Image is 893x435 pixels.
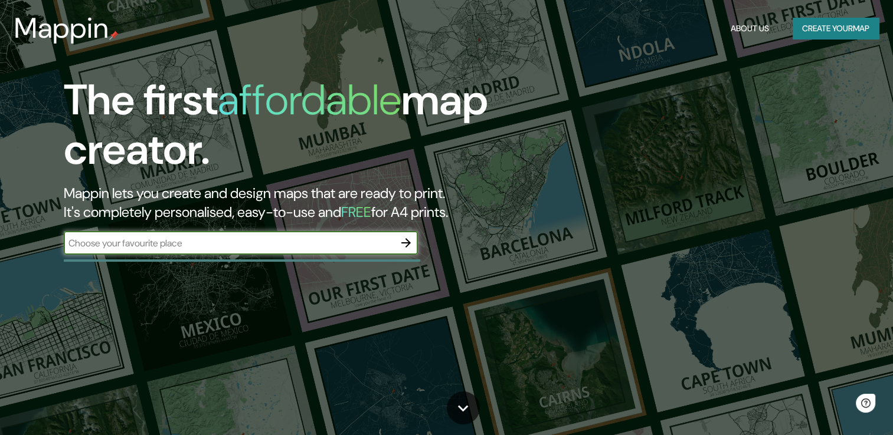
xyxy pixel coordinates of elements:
[64,75,511,184] h1: The first map creator.
[109,31,119,40] img: mappin-pin
[788,389,880,422] iframe: Help widget launcher
[64,236,394,250] input: Choose your favourite place
[64,184,511,222] h2: Mappin lets you create and design maps that are ready to print. It's completely personalised, eas...
[14,12,109,45] h3: Mappin
[218,72,401,127] h1: affordable
[726,18,774,39] button: About Us
[341,203,371,221] h5: FREE
[793,18,879,39] button: Create yourmap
